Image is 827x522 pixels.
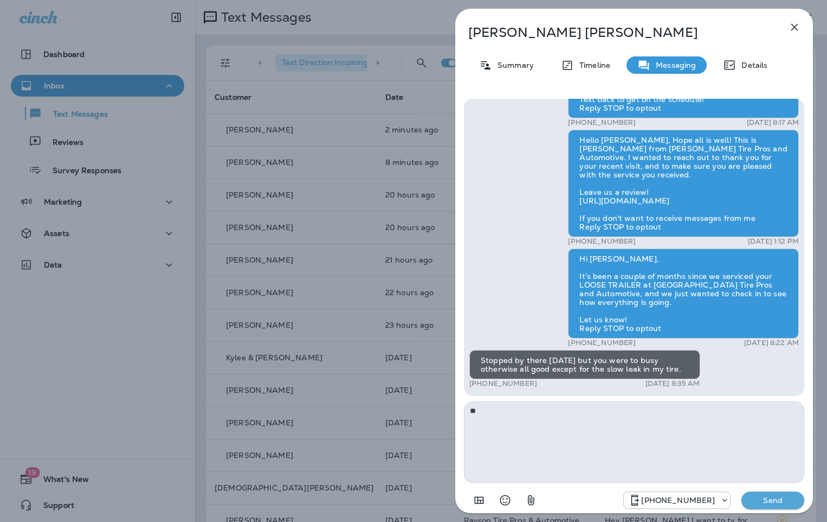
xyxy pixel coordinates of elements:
[568,118,636,127] p: [PHONE_NUMBER]
[650,61,696,69] p: Messaging
[568,249,799,339] div: Hi [PERSON_NAME], It’s been a couple of months since we serviced your LOOSE TRAILER at [GEOGRAPHI...
[492,61,534,69] p: Summary
[736,61,767,69] p: Details
[568,237,636,246] p: [PHONE_NUMBER]
[750,495,796,505] p: Send
[741,492,804,509] button: Send
[641,496,715,505] p: [PHONE_NUMBER]
[469,350,700,379] div: Stopped by there [DATE] but you were to busy otherwise all good except for the slow leak in my tire.
[568,130,799,237] div: Hello [PERSON_NAME], Hope all is well! This is [PERSON_NAME] from [PERSON_NAME] Tire Pros and Aut...
[744,339,799,347] p: [DATE] 8:22 AM
[468,25,764,40] p: [PERSON_NAME] [PERSON_NAME]
[624,494,730,507] div: +1 (928) 260-4498
[494,489,516,511] button: Select an emoji
[574,61,610,69] p: Timeline
[747,118,799,127] p: [DATE] 8:17 AM
[468,489,490,511] button: Add in a premade template
[568,339,636,347] p: [PHONE_NUMBER]
[645,379,700,388] p: [DATE] 8:35 AM
[748,237,799,246] p: [DATE] 1:12 PM
[469,379,537,388] p: [PHONE_NUMBER]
